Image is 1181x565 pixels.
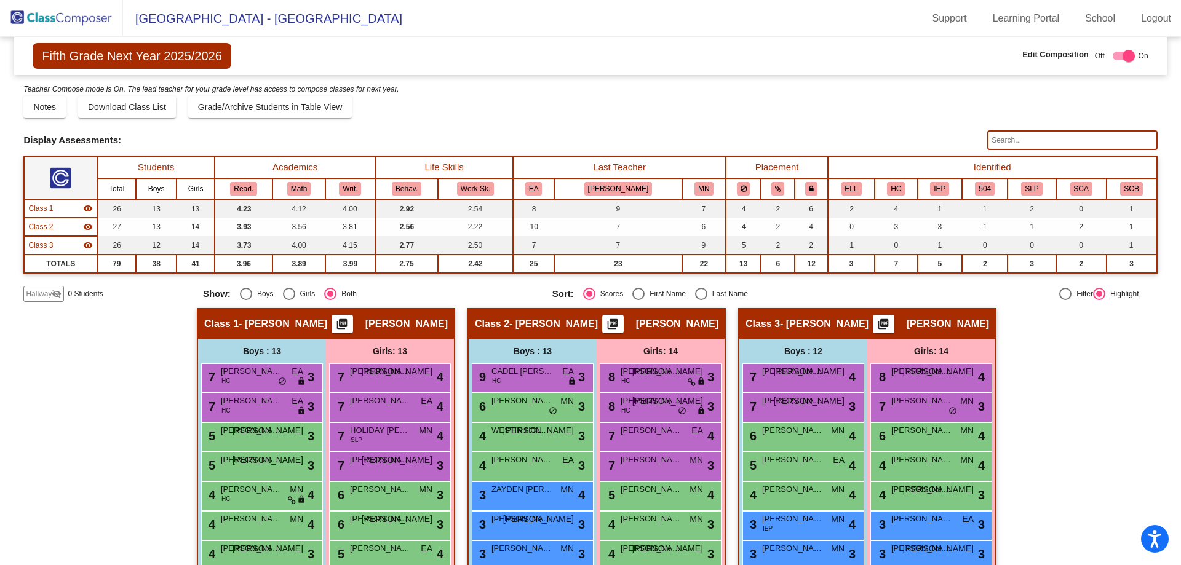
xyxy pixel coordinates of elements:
[978,368,985,386] span: 4
[26,288,52,299] span: Hallway
[297,377,306,387] span: lock
[682,218,726,236] td: 6
[707,397,714,416] span: 3
[552,288,893,300] mat-radio-group: Select an option
[204,318,239,330] span: Class 1
[177,236,215,255] td: 14
[828,236,875,255] td: 1
[272,218,325,236] td: 3.56
[960,424,974,437] span: MN
[24,236,97,255] td: Melissa Hedges - Melissa Hedges
[918,255,963,273] td: 5
[707,427,714,445] span: 4
[726,178,761,199] th: Keep away students
[795,178,828,199] th: Keep with teacher
[875,236,917,255] td: 0
[83,222,93,232] mat-icon: visibility
[375,236,438,255] td: 2.77
[198,339,326,363] div: Boys : 13
[849,427,856,445] span: 4
[605,318,620,335] mat-icon: picture_as_pdf
[297,406,306,416] span: lock
[1021,182,1042,196] button: SLP
[762,454,824,466] span: [PERSON_NAME]
[1070,182,1092,196] button: SCA
[419,483,432,496] span: MN
[1008,255,1056,273] td: 3
[205,429,215,443] span: 5
[962,178,1008,199] th: 504 Plan
[1105,288,1139,299] div: Highlight
[437,397,443,416] span: 4
[215,157,375,178] th: Academics
[694,182,713,196] button: MN
[136,199,177,218] td: 13
[457,182,494,196] button: Work Sk.
[876,429,886,443] span: 6
[215,218,272,236] td: 3.93
[987,130,1157,150] input: Search...
[476,429,486,443] span: 4
[1120,182,1142,196] button: SCB
[188,96,352,118] button: Grade/Archive Students in Table View
[290,483,303,496] span: MN
[177,218,215,236] td: 14
[215,236,272,255] td: 3.73
[873,315,894,333] button: Print Students Details
[221,365,282,377] span: [PERSON_NAME]
[272,236,325,255] td: 4.00
[136,218,177,236] td: 13
[1056,218,1107,236] td: 2
[28,221,53,232] span: Class 2
[23,85,399,93] i: Teacher Compose mode is On. The lead teacher for your grade level has access to compose classes f...
[605,370,615,384] span: 8
[697,377,706,387] span: lock
[419,424,432,437] span: MN
[513,178,554,199] th: Emily Aichele
[918,199,963,218] td: 1
[761,255,795,273] td: 6
[205,370,215,384] span: 7
[491,454,553,466] span: [PERSON_NAME]
[682,255,726,273] td: 22
[682,236,726,255] td: 9
[761,218,795,236] td: 2
[513,218,554,236] td: 10
[831,424,845,437] span: MN
[978,427,985,445] span: 4
[578,397,585,416] span: 3
[554,218,682,236] td: 7
[568,377,576,387] span: lock
[978,397,985,416] span: 3
[828,178,875,199] th: English Language Learner
[252,288,274,299] div: Boys
[962,218,1008,236] td: 1
[24,199,97,218] td: Natalie Coble - Natalie Coble
[68,288,103,299] span: 0 Students
[97,236,136,255] td: 26
[833,454,845,467] span: EA
[335,370,344,384] span: 7
[221,395,282,407] span: [PERSON_NAME]
[88,102,166,112] span: Download Class List
[83,240,93,250] mat-icon: visibility
[621,454,682,466] span: [PERSON_NAME]
[739,339,867,363] div: Boys : 12
[365,318,448,330] span: [PERSON_NAME]
[891,424,953,437] span: [PERSON_NAME]
[876,370,886,384] span: 8
[795,236,828,255] td: 2
[332,315,353,333] button: Print Students Details
[774,395,845,408] span: [PERSON_NAME]
[707,288,748,299] div: Last Name
[975,182,995,196] button: 504
[1008,218,1056,236] td: 1
[375,255,438,273] td: 2.75
[726,218,761,236] td: 4
[678,406,686,416] span: do_not_disturb_alt
[726,255,761,273] td: 13
[876,318,891,335] mat-icon: picture_as_pdf
[584,182,652,196] button: [PERSON_NAME]
[476,459,486,472] span: 4
[33,102,56,112] span: Notes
